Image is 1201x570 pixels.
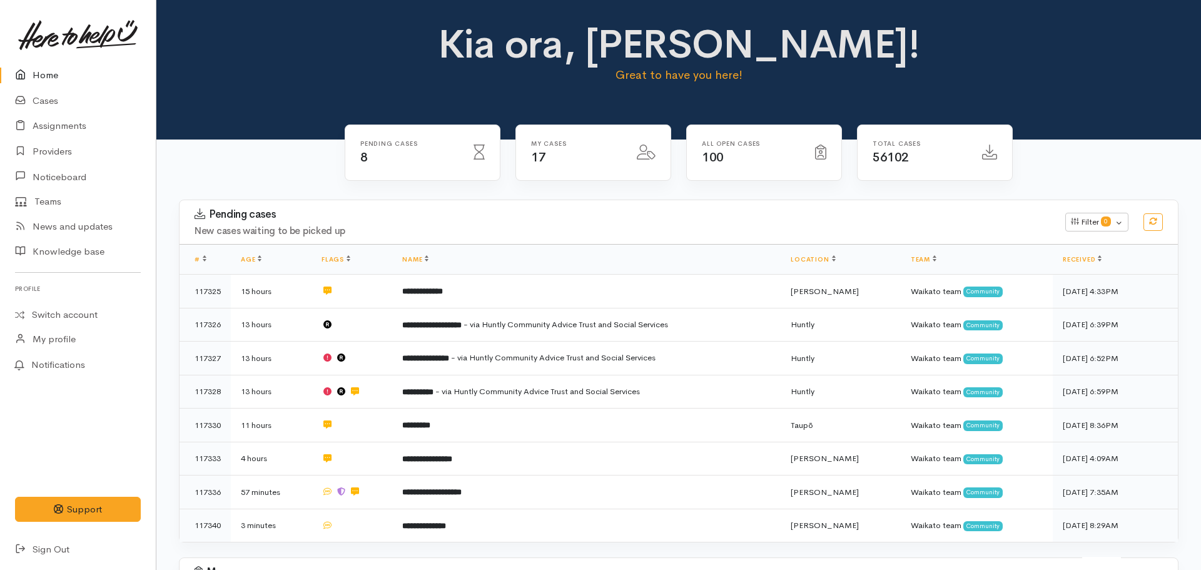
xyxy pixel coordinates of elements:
span: - via Huntly Community Advice Trust and Social Services [435,386,640,397]
button: Filter0 [1065,213,1128,232]
td: [DATE] 6:52PM [1053,342,1178,375]
span: Community [963,521,1003,531]
h6: My cases [531,140,622,147]
h6: Profile [15,280,141,297]
a: Age [241,255,261,263]
td: [DATE] 6:39PM [1053,308,1178,342]
td: Waikato team [901,342,1053,375]
a: Received [1063,255,1102,263]
td: 3 minutes [231,509,312,542]
td: 13 hours [231,342,312,375]
td: 117340 [180,509,231,542]
h6: All Open cases [702,140,800,147]
span: 8 [360,150,368,165]
a: Location [791,255,835,263]
span: [PERSON_NAME] [791,520,859,531]
span: Community [963,454,1003,464]
td: [DATE] 8:36PM [1053,409,1178,442]
span: Community [963,287,1003,297]
span: 56102 [873,150,909,165]
td: [DATE] 7:35AM [1053,476,1178,509]
span: Community [963,320,1003,330]
td: Waikato team [901,409,1053,442]
span: 0 [1101,216,1111,226]
span: Community [963,487,1003,497]
td: [DATE] 6:59PM [1053,375,1178,409]
td: 117330 [180,409,231,442]
td: 13 hours [231,308,312,342]
td: Waikato team [901,442,1053,476]
a: Team [911,255,936,263]
td: Waikato team [901,509,1053,542]
a: Name [402,255,428,263]
td: 15 hours [231,275,312,308]
span: - via Huntly Community Advice Trust and Social Services [451,352,656,363]
td: 117328 [180,375,231,409]
span: Community [963,354,1003,364]
td: [DATE] 4:09AM [1053,442,1178,476]
td: 13 hours [231,375,312,409]
span: [PERSON_NAME] [791,487,859,497]
td: 4 hours [231,442,312,476]
span: 100 [702,150,724,165]
td: 117326 [180,308,231,342]
td: 117336 [180,476,231,509]
h1: Kia ora, [PERSON_NAME]! [433,23,925,66]
span: 17 [531,150,545,165]
td: 57 minutes [231,476,312,509]
h4: New cases waiting to be picked up [195,226,1050,237]
td: Waikato team [901,275,1053,308]
td: [DATE] 8:29AM [1053,509,1178,542]
span: [PERSON_NAME] [791,453,859,464]
button: Support [15,497,141,522]
span: Taupō [791,420,813,430]
span: Huntly [791,319,814,330]
td: Waikato team [901,375,1053,409]
h6: Total cases [873,140,967,147]
a: Flags [322,255,350,263]
td: 117325 [180,275,231,308]
span: Huntly [791,386,814,397]
span: Huntly [791,353,814,364]
a: # [195,255,206,263]
span: - via Huntly Community Advice Trust and Social Services [464,319,668,330]
p: Great to have you here! [433,66,925,84]
td: 117333 [180,442,231,476]
td: 11 hours [231,409,312,442]
span: Community [963,387,1003,397]
td: Waikato team [901,476,1053,509]
td: [DATE] 4:33PM [1053,275,1178,308]
span: Community [963,420,1003,430]
h6: Pending cases [360,140,459,147]
td: Waikato team [901,308,1053,342]
h3: Pending cases [195,208,1050,221]
td: 117327 [180,342,231,375]
span: [PERSON_NAME] [791,286,859,297]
